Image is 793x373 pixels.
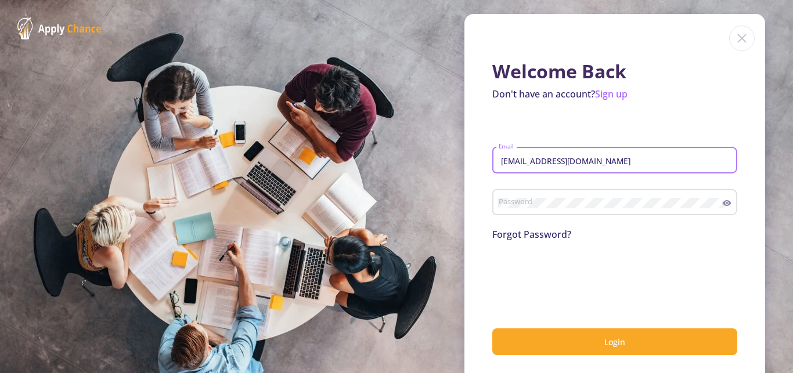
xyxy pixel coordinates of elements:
[17,17,102,39] img: ApplyChance Logo
[492,60,737,82] h1: Welcome Back
[604,336,625,347] span: Login
[595,88,628,100] a: Sign up
[492,87,737,101] p: Don't have an account?
[492,255,669,300] iframe: reCAPTCHA
[492,328,737,356] button: Login
[729,26,755,51] img: close icon
[492,228,571,241] a: Forgot Password?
